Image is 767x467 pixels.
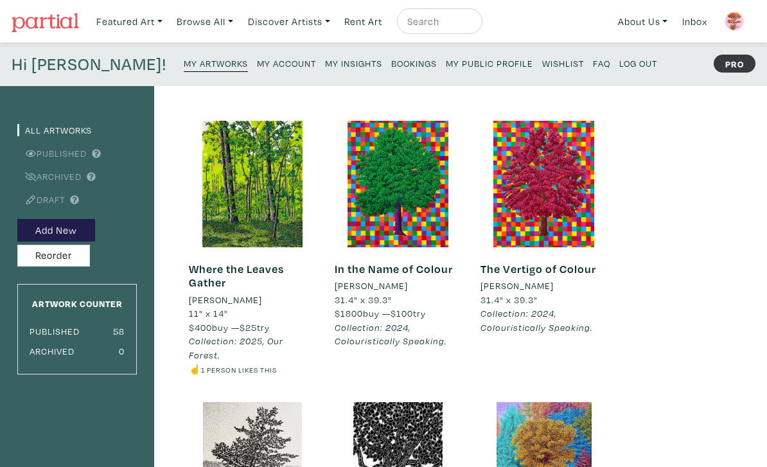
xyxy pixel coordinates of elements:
a: FAQ [593,54,610,71]
small: Log Out [619,57,657,69]
a: [PERSON_NAME] [189,293,315,307]
li: [PERSON_NAME] [189,293,262,307]
button: Add New [17,219,95,242]
span: buy — try [189,321,270,333]
h4: Hi [PERSON_NAME]! [12,54,166,75]
a: [PERSON_NAME] [335,279,461,293]
small: My Public Profile [446,57,533,69]
a: The Vertigo of Colour [480,261,596,276]
button: Reorder [17,245,90,267]
span: $400 [189,321,212,333]
small: Bookings [391,57,437,69]
a: [PERSON_NAME] [480,279,607,293]
em: Collection: 2024, Colouristically Speaking. [335,321,447,348]
small: 1 person likes this [201,365,277,374]
li: ☝️ [189,362,315,376]
a: Browse All [171,8,239,35]
a: Bookings [391,54,437,71]
img: phpThumb.php [725,12,744,31]
small: Artwork Counter [32,297,123,310]
small: My Artworks [184,57,248,69]
span: 31.4" x 39.3" [335,294,392,306]
small: Published [30,325,80,337]
small: My Account [257,57,316,69]
a: Inbox [676,8,713,35]
a: Rent Art [339,8,388,35]
span: 11" x 14" [189,307,228,319]
a: Draft [17,193,65,206]
a: In the Name of Colour [335,261,453,276]
span: $25 [240,321,257,333]
a: Published [17,147,87,159]
small: Archived [30,345,75,357]
a: Featured Art [91,8,168,35]
span: $1800 [335,307,363,319]
small: FAQ [593,57,610,69]
small: 0 [119,345,125,357]
a: About Us [612,8,674,35]
small: Wishlist [542,57,584,69]
a: My Account [257,54,316,71]
span: buy — try [335,307,426,319]
li: [PERSON_NAME] [335,279,408,293]
a: My Insights [325,54,382,71]
small: My Insights [325,57,382,69]
a: Log Out [619,54,657,71]
strong: PRO [714,55,755,73]
a: Wishlist [542,54,584,71]
a: Discover Artists [242,8,336,35]
em: Collection: 2025, Our Forest. [189,335,283,361]
input: Search [406,13,470,30]
li: [PERSON_NAME] [480,279,554,293]
a: Where the Leaves Gather [189,261,284,290]
a: Archived [17,170,82,182]
a: My Artworks [184,54,248,72]
small: 58 [113,325,125,337]
a: All Artworks [17,124,92,136]
span: 31.4" x 39.3" [480,294,538,306]
em: Collection: 2024, Colouristically Speaking. [480,307,593,333]
span: $100 [391,307,413,319]
a: My Public Profile [446,54,533,71]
